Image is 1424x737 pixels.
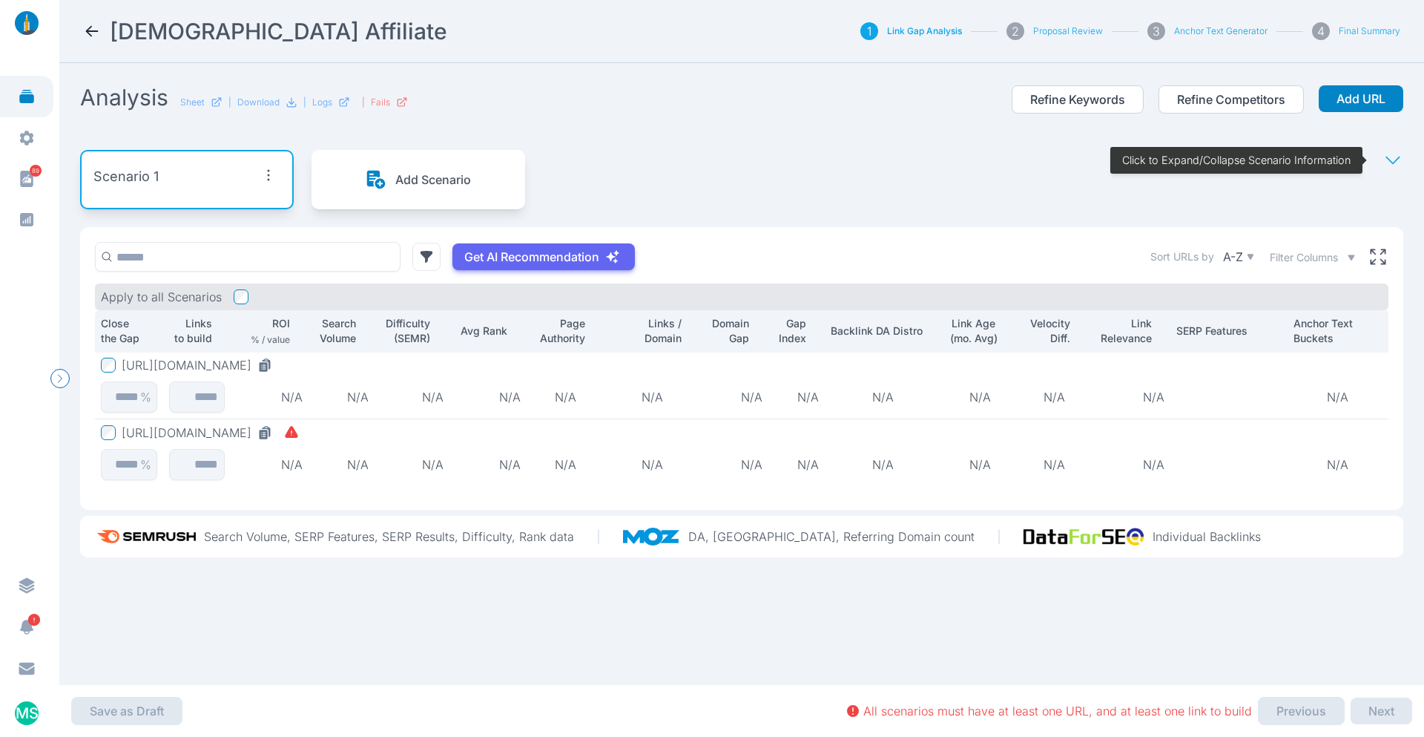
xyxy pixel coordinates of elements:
a: Sheet| [180,96,231,108]
p: N/A [1293,390,1382,404]
p: Add Scenario [395,172,471,187]
p: Search Volume, SERP Features, SERP Results, Difficulty, Rank data [204,529,574,544]
p: Individual Backlinks [1153,529,1261,544]
p: N/A [237,390,303,404]
p: N/A [380,457,444,472]
p: Sheet [180,96,205,108]
p: N/A [610,390,695,404]
p: N/A [455,457,521,472]
p: N/A [774,457,820,472]
p: N/A [1025,390,1083,404]
p: N/A [1293,457,1382,472]
p: N/A [1025,457,1083,472]
h2: Analysis [80,84,168,111]
button: [URL][DOMAIN_NAME] [122,358,278,373]
p: N/A [947,457,1013,472]
button: A-Z [1220,246,1258,267]
div: 3 [1147,22,1165,40]
p: Gap Index [774,316,807,346]
p: Velocity Diff. [1025,316,1070,346]
p: N/A [947,390,1013,404]
button: Anchor Text Generator [1174,25,1268,37]
div: | [362,96,408,108]
p: Backlink DA Distro [831,324,935,338]
div: 1 [860,22,878,40]
p: Domain Gap [707,316,749,346]
p: Links to build [169,316,212,346]
h2: ZEN Affiliate [110,18,447,45]
button: Get AI Recommendation [452,243,635,270]
p: N/A [707,390,762,404]
button: Next [1351,698,1412,724]
p: Anchor Text Buckets [1293,316,1382,346]
p: Download [237,96,280,108]
p: N/A [1095,390,1164,404]
button: Link Gap Analysis [887,25,962,37]
p: N/A [707,457,762,472]
p: DA, [GEOGRAPHIC_DATA], Referring Domain count [688,529,975,544]
p: Page Authority [533,316,585,346]
p: Get AI Recommendation [464,249,599,264]
p: Link Relevance [1095,316,1151,346]
span: 89 [30,165,42,177]
p: Links / Domain [610,316,682,346]
img: moz_logo.a3998d80.png [623,528,689,546]
button: [URL][DOMAIN_NAME] [122,425,299,440]
button: Save as Draft [71,697,182,725]
button: Refine Keywords [1012,85,1144,114]
img: linklaunch_small.2ae18699.png [9,11,44,35]
p: ROI [272,316,290,331]
span: Filter Columns [1270,250,1338,265]
p: N/A [314,457,369,472]
p: Fails [371,96,390,108]
p: N/A [831,390,935,404]
img: semrush_logo.573af308.png [92,522,204,551]
p: Click to Expand/Collapse Scenario Information [1122,153,1351,168]
p: A-Z [1223,249,1243,264]
p: Difficulty (SEMR) [380,316,430,346]
div: 2 [1006,22,1024,40]
button: Filter Columns [1270,250,1356,265]
p: N/A [1095,457,1164,472]
p: N/A [533,390,599,404]
img: data_for_seo_logo.e5120ddb.png [1023,528,1153,546]
p: Scenario 1 [93,166,159,187]
p: Avg Rank [455,324,507,338]
div: 4 [1312,22,1330,40]
p: Link Age (mo. Avg) [947,316,1000,346]
label: Sort URLs by [1150,249,1214,264]
p: N/A [533,457,599,472]
button: Final Summary [1339,25,1400,37]
p: N/A [831,457,935,472]
p: Search Volume [314,316,356,346]
p: Logs [312,96,332,108]
p: % / value [251,334,290,346]
button: Refine Competitors [1158,85,1304,114]
button: Add URL [1319,85,1403,112]
p: All scenarios must have at least one URL, and at least one link to build [863,704,1252,718]
p: % [140,457,151,472]
p: N/A [314,390,369,404]
p: N/A [610,457,695,472]
p: Apply to all Scenarios [101,289,222,304]
p: N/A [455,390,521,404]
div: [URL][DOMAIN_NAME] [122,425,278,440]
p: N/A [774,390,820,404]
p: N/A [380,390,444,404]
p: Close the Gap [101,316,145,346]
button: Previous [1258,697,1345,725]
p: % [140,390,151,404]
button: Add Scenario [366,169,471,190]
p: N/A [237,457,303,472]
p: SERP Features [1176,324,1281,338]
button: Proposal Review [1033,25,1103,37]
div: | [303,96,350,108]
